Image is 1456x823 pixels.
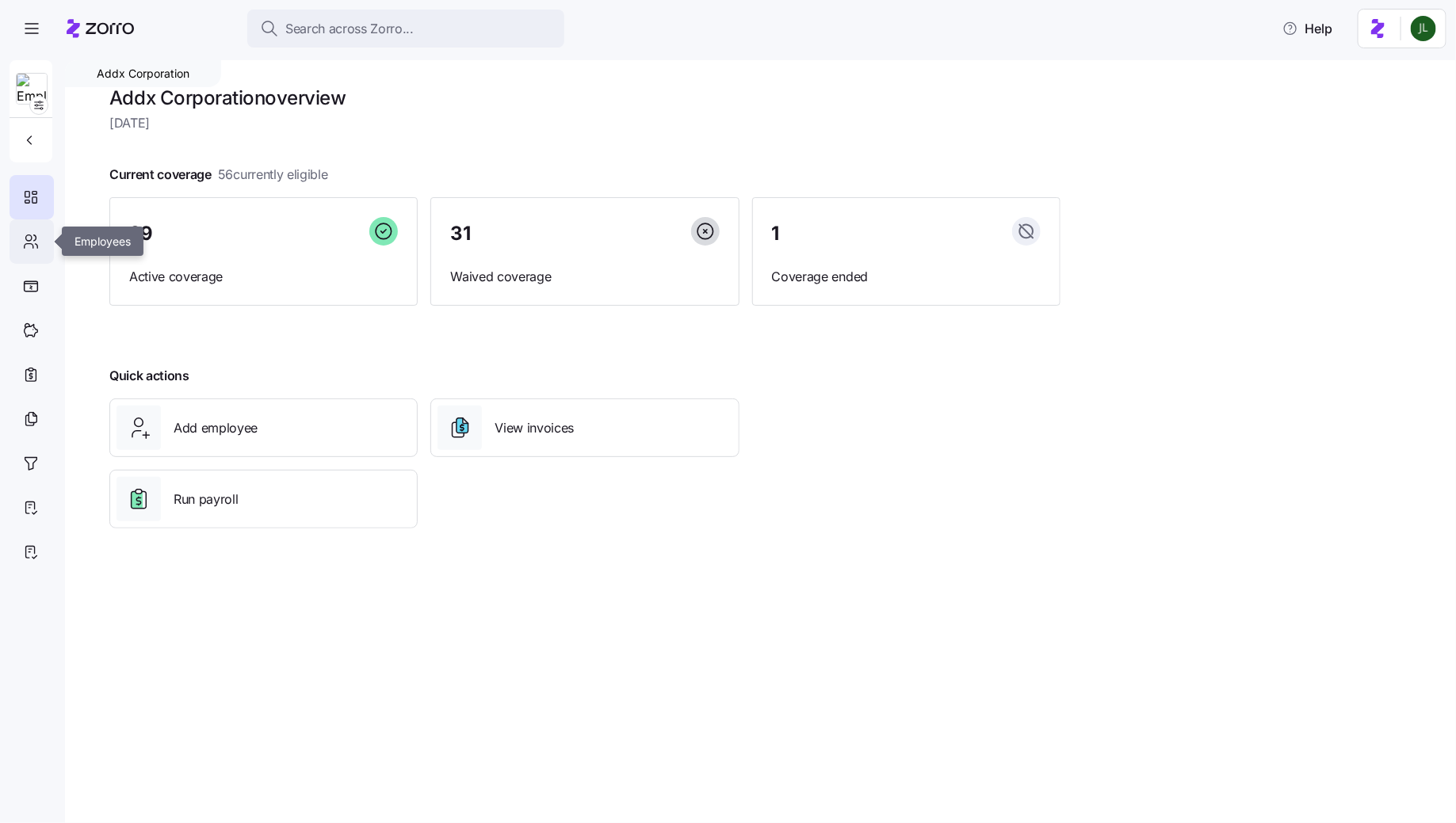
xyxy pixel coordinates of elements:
[109,113,1060,133] span: [DATE]
[1282,19,1332,38] span: Help
[109,86,1060,110] h1: Addx Corporation overview
[450,224,470,243] span: 31
[129,224,153,243] span: 29
[17,74,47,105] img: Employer logo
[495,418,574,438] span: View invoices
[450,267,719,287] span: Waived coverage
[65,60,221,87] div: Addx Corporation
[109,165,328,185] span: Current coverage
[174,418,258,438] span: Add employee
[1270,13,1345,44] button: Help
[129,267,398,287] span: Active coverage
[247,10,564,48] button: Search across Zorro...
[772,267,1041,287] span: Coverage ended
[772,224,780,243] span: 1
[285,19,414,39] span: Search across Zorro...
[1411,16,1436,41] img: d9b9d5af0451fe2f8c405234d2cf2198
[218,165,328,185] span: 56 currently eligible
[174,490,238,509] span: Run payroll
[109,366,189,386] span: Quick actions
